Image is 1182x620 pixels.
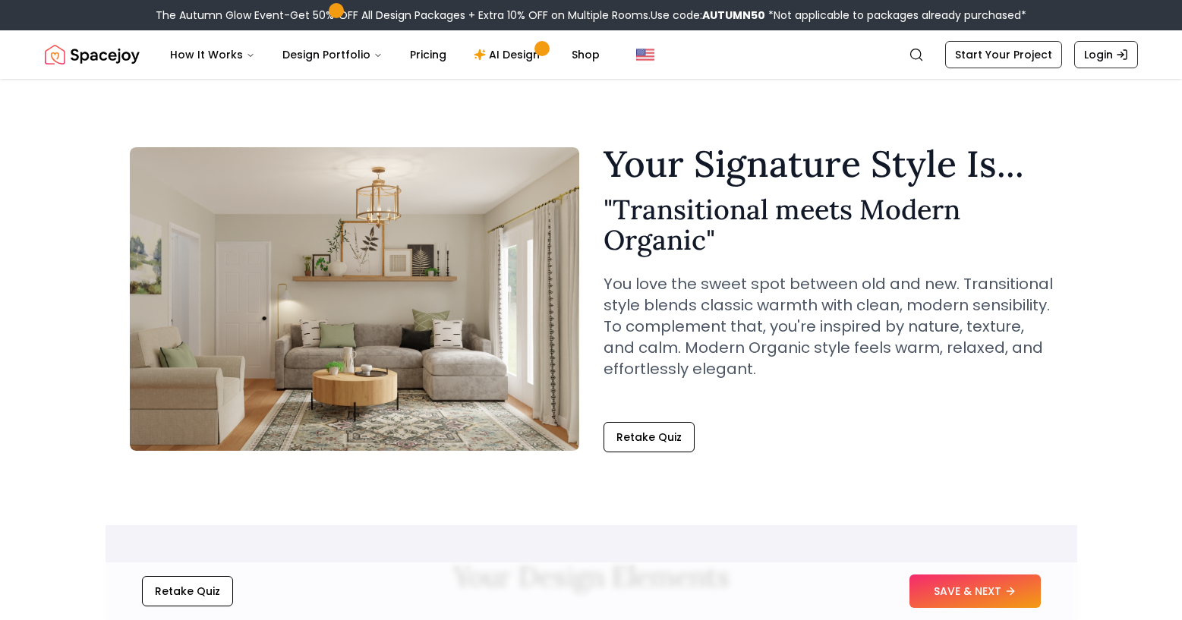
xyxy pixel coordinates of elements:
a: Start Your Project [945,41,1062,68]
button: Retake Quiz [604,422,695,452]
b: AUTUMN50 [702,8,765,23]
img: Spacejoy Logo [45,39,140,70]
h2: " Transitional meets Modern Organic " [604,194,1053,255]
button: Retake Quiz [142,576,233,606]
h1: Your Signature Style Is... [604,146,1053,182]
a: Spacejoy [45,39,140,70]
button: SAVE & NEXT [909,574,1041,608]
a: AI Design [462,39,556,70]
a: Login [1074,41,1138,68]
span: *Not applicable to packages already purchased* [765,8,1026,23]
span: Use code: [651,8,765,23]
img: United States [636,46,654,64]
button: How It Works [158,39,267,70]
a: Shop [559,39,612,70]
nav: Main [158,39,612,70]
nav: Global [45,30,1138,79]
a: Pricing [398,39,459,70]
h2: Your Design Elements [130,562,1053,592]
button: Design Portfolio [270,39,395,70]
img: Transitional meets Modern Organic Style Example [130,147,579,451]
div: The Autumn Glow Event-Get 50% OFF All Design Packages + Extra 10% OFF on Multiple Rooms. [156,8,1026,23]
p: You love the sweet spot between old and new. Transitional style blends classic warmth with clean,... [604,273,1053,379]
